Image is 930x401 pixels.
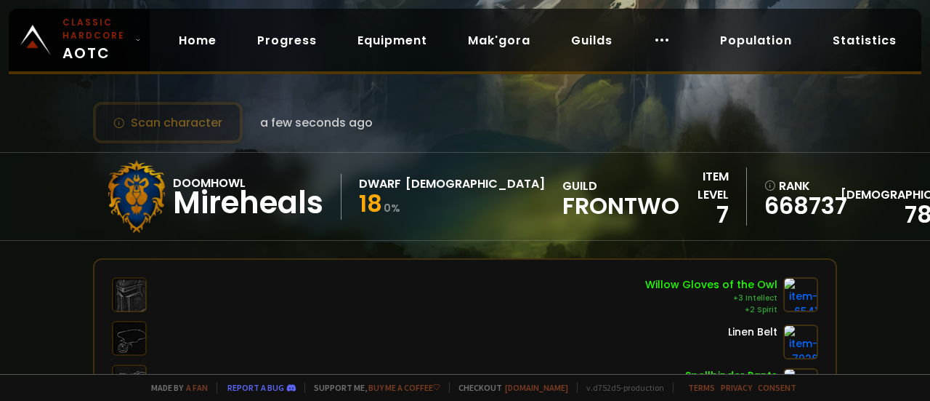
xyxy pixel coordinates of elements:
[359,175,401,193] div: Dwarf
[679,167,729,204] div: item level
[821,25,908,55] a: Statistics
[9,9,150,71] a: Classic HardcoreAOTC
[359,187,382,220] span: 18
[186,382,208,393] a: a fan
[93,102,243,143] button: Scan character
[577,382,664,393] span: v. d752d5 - production
[227,382,284,393] a: Report a bug
[679,204,729,226] div: 7
[62,16,129,42] small: Classic Hardcore
[764,195,832,217] a: 668737
[304,382,440,393] span: Support me,
[728,325,777,340] div: Linen Belt
[645,293,777,304] div: +3 Intellect
[685,368,777,384] div: Spellbinder Pants
[562,177,679,217] div: guild
[505,382,568,393] a: [DOMAIN_NAME]
[167,25,228,55] a: Home
[173,192,323,214] div: Mireheals
[645,277,777,293] div: Willow Gloves of the Owl
[246,25,328,55] a: Progress
[783,277,818,312] img: item-6541
[405,175,545,193] div: [DEMOGRAPHIC_DATA]
[346,25,439,55] a: Equipment
[764,177,832,195] div: rank
[456,25,542,55] a: Mak'gora
[758,382,796,393] a: Consent
[173,174,323,192] div: Doomhowl
[783,325,818,360] img: item-7026
[721,382,752,393] a: Privacy
[449,382,568,393] span: Checkout
[688,382,715,393] a: Terms
[142,382,208,393] span: Made by
[62,16,129,64] span: AOTC
[708,25,804,55] a: Population
[384,201,400,215] small: 0 %
[559,25,624,55] a: Guilds
[260,114,373,132] span: a few seconds ago
[368,382,440,393] a: Buy me a coffee
[645,304,777,316] div: +2 Spirit
[562,195,679,217] span: Frontwo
